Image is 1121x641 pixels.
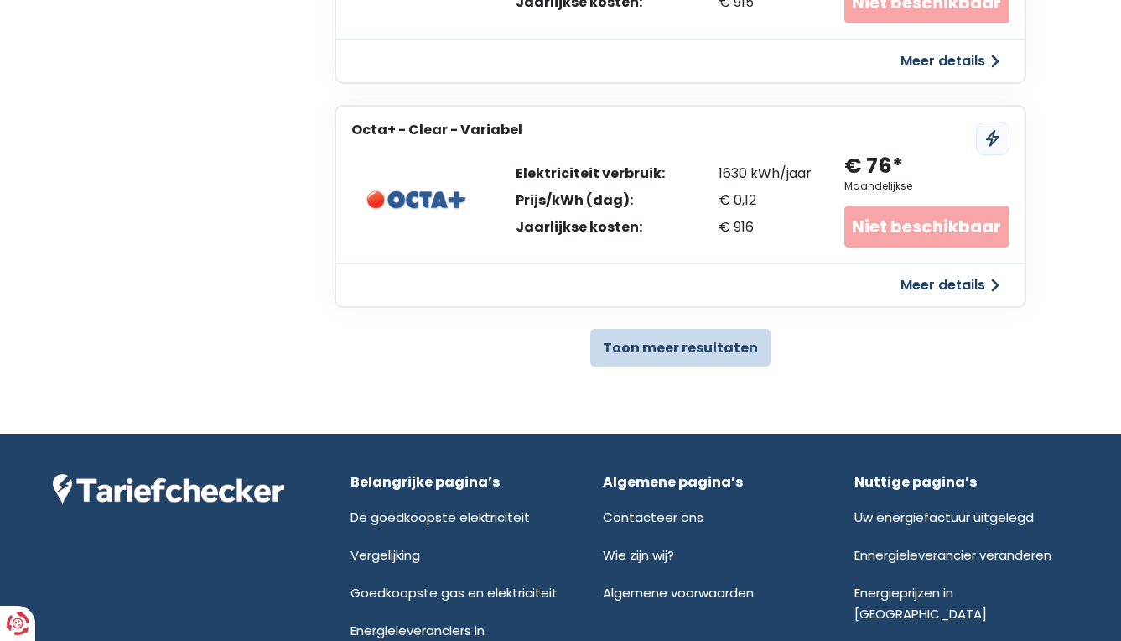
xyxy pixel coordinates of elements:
[350,584,558,602] a: Goedkoopste gas en elektriciteit
[350,546,420,564] a: Vergelijking
[854,474,1068,490] div: Nuttige pagina’s
[890,46,1009,76] button: Meer details
[719,167,812,180] div: 1630 kWh/jaar
[351,122,522,138] h3: Octa+ - Clear - Variabel
[603,508,703,526] a: Contacteer ons
[854,508,1034,526] a: Uw energiefactuur uitgelegd
[854,546,1051,564] a: Ennergieleverancier veranderen
[719,221,812,234] div: € 916
[516,194,665,207] div: Prijs/kWh (dag):
[53,474,284,506] img: Tariefchecker logo
[366,190,467,210] img: Octa
[854,584,987,623] a: Energieprijzen in [GEOGRAPHIC_DATA]
[590,329,771,367] button: Toon meer resultaten
[719,194,812,207] div: € 0,12
[603,546,674,564] a: Wie zijn wij?
[844,180,912,192] div: Maandelijkse
[844,153,903,180] div: € 76*
[350,508,530,526] a: De goedkoopste elektriciteit
[603,584,754,602] a: Algemene voorwaarden
[844,206,1009,248] div: Niet beschikbaar
[516,167,665,180] div: Elektriciteit verbruik:
[603,474,817,490] div: Algemene pagina’s
[350,474,564,490] div: Belangrijke pagina’s
[890,270,1009,300] button: Meer details
[516,221,665,234] div: Jaarlijkse kosten:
